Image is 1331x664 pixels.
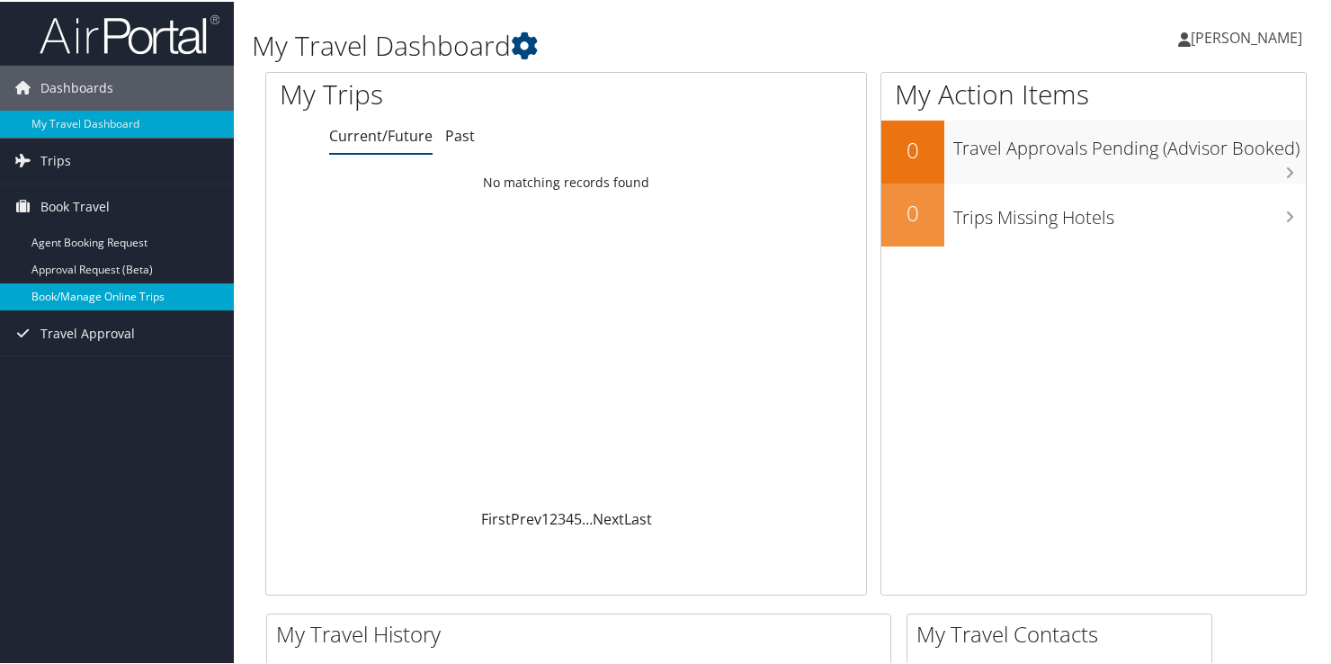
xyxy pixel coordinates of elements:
a: 3 [558,507,566,527]
h2: My Travel History [276,617,890,648]
h3: Travel Approvals Pending (Advisor Booked) [953,125,1306,159]
td: No matching records found [266,165,866,197]
a: Current/Future [329,124,433,144]
a: 4 [566,507,574,527]
span: [PERSON_NAME] [1191,26,1302,46]
a: Last [624,507,652,527]
h1: My Travel Dashboard [252,25,964,63]
h1: My Trips [280,74,603,112]
a: 5 [574,507,582,527]
span: Book Travel [40,183,110,228]
a: 1 [541,507,549,527]
span: Trips [40,137,71,182]
a: [PERSON_NAME] [1178,9,1320,63]
span: Travel Approval [40,310,135,354]
a: 0Trips Missing Hotels [881,182,1306,245]
a: Past [445,124,475,144]
span: … [582,507,593,527]
h2: 0 [881,196,944,227]
a: Next [593,507,624,527]
img: airportal-logo.png [40,12,219,54]
a: 2 [549,507,558,527]
a: Prev [511,507,541,527]
span: Dashboards [40,64,113,109]
h3: Trips Missing Hotels [953,194,1306,229]
h2: My Travel Contacts [916,617,1211,648]
h1: My Action Items [881,74,1306,112]
a: First [481,507,511,527]
a: 0Travel Approvals Pending (Advisor Booked) [881,119,1306,182]
h2: 0 [881,133,944,164]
